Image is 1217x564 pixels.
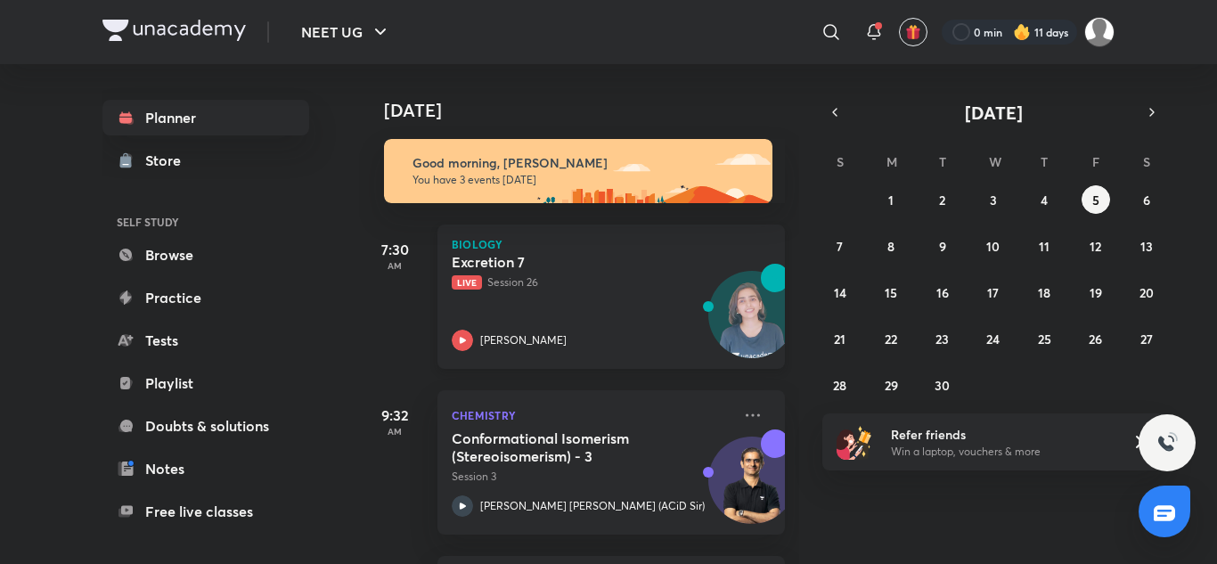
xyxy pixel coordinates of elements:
button: September 16, 2025 [928,278,957,307]
abbr: September 25, 2025 [1038,331,1051,347]
h6: SELF STUDY [102,207,309,237]
abbr: September 18, 2025 [1038,284,1050,301]
abbr: Friday [1092,153,1099,170]
button: September 28, 2025 [826,371,854,399]
abbr: September 15, 2025 [885,284,897,301]
a: Notes [102,451,309,486]
button: September 23, 2025 [928,324,957,353]
img: Avatar [709,281,795,366]
abbr: September 9, 2025 [939,238,946,255]
button: September 10, 2025 [979,232,1008,260]
abbr: Tuesday [939,153,946,170]
h4: [DATE] [384,100,803,121]
button: September 8, 2025 [877,232,905,260]
a: Doubts & solutions [102,408,309,444]
abbr: September 8, 2025 [887,238,894,255]
abbr: September 6, 2025 [1143,192,1150,208]
img: Mahi Singh [1084,17,1115,47]
button: September 13, 2025 [1132,232,1161,260]
abbr: September 5, 2025 [1092,192,1099,208]
img: ttu [1156,432,1178,454]
abbr: September 12, 2025 [1090,238,1101,255]
abbr: September 27, 2025 [1140,331,1153,347]
p: Session 3 [452,469,731,485]
button: September 12, 2025 [1082,232,1110,260]
abbr: September 7, 2025 [837,238,843,255]
abbr: September 10, 2025 [986,238,1000,255]
button: September 14, 2025 [826,278,854,307]
abbr: September 28, 2025 [833,377,846,394]
button: September 11, 2025 [1030,232,1058,260]
abbr: Monday [886,153,897,170]
a: Free live classes [102,494,309,529]
button: [DATE] [847,100,1139,125]
h6: Good morning, [PERSON_NAME] [412,155,756,171]
button: September 6, 2025 [1132,185,1161,214]
button: September 2, 2025 [928,185,957,214]
p: AM [359,426,430,437]
a: Store [102,143,309,178]
abbr: September 16, 2025 [936,284,949,301]
abbr: September 22, 2025 [885,331,897,347]
a: Practice [102,280,309,315]
h5: 9:32 [359,405,430,426]
h5: Conformational Isomerism (Stereoisomerism) - 3 [452,429,674,465]
abbr: September 26, 2025 [1089,331,1102,347]
abbr: Sunday [837,153,844,170]
abbr: September 21, 2025 [834,331,845,347]
button: September 20, 2025 [1132,278,1161,307]
h5: Excretion 7 [452,253,674,271]
abbr: September 23, 2025 [935,331,949,347]
abbr: September 20, 2025 [1139,284,1154,301]
p: You have 3 events [DATE] [412,173,756,187]
button: September 17, 2025 [979,278,1008,307]
abbr: Saturday [1143,153,1150,170]
button: September 4, 2025 [1030,185,1058,214]
button: September 30, 2025 [928,371,957,399]
button: September 18, 2025 [1030,278,1058,307]
abbr: September 17, 2025 [987,284,999,301]
abbr: September 13, 2025 [1140,238,1153,255]
p: Chemistry [452,405,731,426]
p: Win a laptop, vouchers & more [891,444,1110,460]
h6: Refer friends [891,425,1110,444]
button: September 7, 2025 [826,232,854,260]
button: September 1, 2025 [877,185,905,214]
img: Avatar [709,446,795,532]
abbr: Thursday [1041,153,1048,170]
p: AM [359,260,430,271]
button: September 15, 2025 [877,278,905,307]
button: September 29, 2025 [877,371,905,399]
button: September 21, 2025 [826,324,854,353]
img: Company Logo [102,20,246,41]
button: avatar [899,18,927,46]
p: Biology [452,239,771,249]
abbr: September 24, 2025 [986,331,1000,347]
a: Company Logo [102,20,246,45]
img: morning [384,139,772,203]
abbr: September 19, 2025 [1090,284,1102,301]
h5: 7:30 [359,239,430,260]
abbr: September 30, 2025 [935,377,950,394]
span: Live [452,275,482,290]
button: September 9, 2025 [928,232,957,260]
div: Store [145,150,192,171]
img: avatar [905,24,921,40]
button: September 5, 2025 [1082,185,1110,214]
abbr: September 11, 2025 [1039,238,1050,255]
p: [PERSON_NAME] [480,332,567,348]
button: September 22, 2025 [877,324,905,353]
abbr: September 29, 2025 [885,377,898,394]
span: [DATE] [965,101,1023,125]
button: September 25, 2025 [1030,324,1058,353]
a: Playlist [102,365,309,401]
a: Planner [102,100,309,135]
abbr: September 14, 2025 [834,284,846,301]
a: Browse [102,237,309,273]
p: Session 26 [452,274,731,290]
abbr: September 2, 2025 [939,192,945,208]
p: [PERSON_NAME] [PERSON_NAME] (ACiD Sir) [480,498,705,514]
abbr: September 4, 2025 [1041,192,1048,208]
button: September 24, 2025 [979,324,1008,353]
button: September 3, 2025 [979,185,1008,214]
